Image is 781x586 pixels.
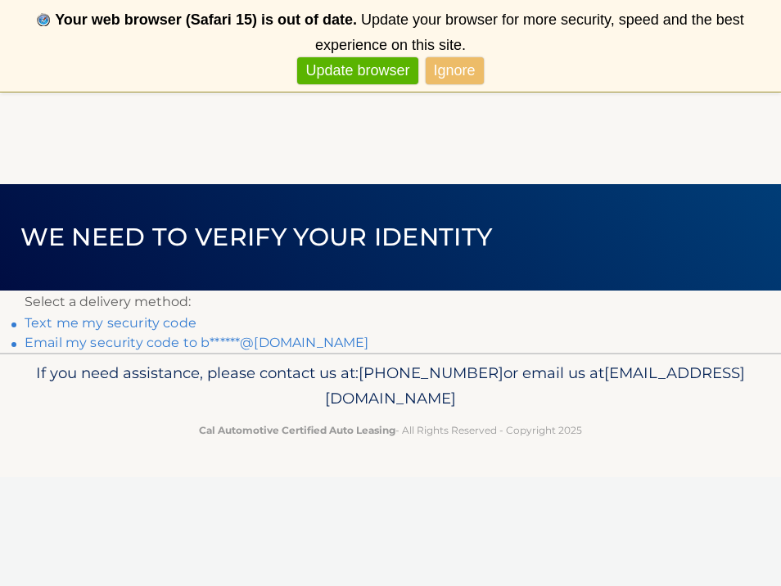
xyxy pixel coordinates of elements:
[199,424,395,436] strong: Cal Automotive Certified Auto Leasing
[25,335,369,350] a: Email my security code to b******@[DOMAIN_NAME]
[297,57,418,84] a: Update browser
[25,360,756,412] p: If you need assistance, please contact us at: or email us at
[359,363,503,382] span: [PHONE_NUMBER]
[25,315,196,331] a: Text me my security code
[25,291,756,313] p: Select a delivery method:
[315,11,744,53] span: Update your browser for more security, speed and the best experience on this site.
[25,421,756,439] p: - All Rights Reserved - Copyright 2025
[20,222,493,252] span: We need to verify your identity
[55,11,357,28] b: Your web browser (Safari 15) is out of date.
[426,57,484,84] a: Ignore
